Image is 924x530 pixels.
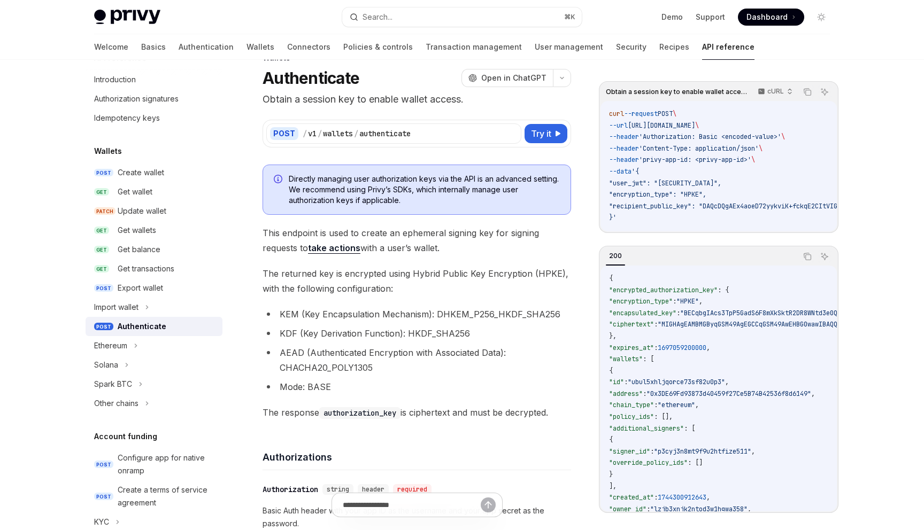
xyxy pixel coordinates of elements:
a: Basics [141,34,166,60]
span: 'Authorization: Basic <encoded-value>' [639,132,781,141]
div: Create a terms of service agreement [118,484,216,509]
span: }, [609,332,617,340]
div: wallets [323,128,353,139]
div: / [354,128,358,139]
span: ⌘ K [564,13,575,21]
a: Introduction [86,70,222,89]
span: : [624,378,628,386]
span: \ [751,155,755,164]
li: Mode: BASE [263,379,571,394]
span: : [ [643,355,654,363]
a: API reference [702,34,754,60]
div: Authenticate [118,320,166,333]
span: "encryption_type": "HPKE", [609,190,706,199]
button: Search...⌘K [342,7,582,27]
span: --header [609,132,639,141]
span: { [609,367,613,375]
span: "created_at" [609,493,654,502]
a: take actions [308,243,360,254]
div: Update wallet [118,205,166,217]
a: Security [616,34,646,60]
span: \ [781,132,785,141]
span: 'Content-Type: application/json' [639,144,759,153]
a: Transaction management [426,34,522,60]
a: POSTCreate wallet [86,163,222,182]
span: GET [94,188,109,196]
span: --url [609,121,628,130]
a: Recipes [659,34,689,60]
span: The response is ciphertext and must be decrypted. [263,405,571,420]
button: Copy the contents from the code block [800,250,814,263]
a: Dashboard [738,9,804,26]
span: { [609,274,613,283]
span: "user_jwt": "[SECURITY_DATA]", [609,179,721,188]
a: Authorization signatures [86,89,222,108]
div: Configure app for native onramp [118,451,216,477]
h1: Authenticate [263,68,359,88]
span: POST [94,169,113,177]
button: Ask AI [818,250,831,263]
div: / [303,128,307,139]
a: PATCHUpdate wallet [86,201,222,221]
div: authenticate [359,128,411,139]
button: Ask AI [818,85,831,99]
a: POSTConfigure app for native onramp [86,448,222,480]
span: "ciphertext" [609,320,654,329]
span: , [699,297,703,306]
span: '{ [632,167,639,176]
span: "ethereum" [658,401,695,409]
span: "signer_id" [609,447,650,456]
p: Obtain a session key to enable wallet access. [263,92,571,107]
div: Get balance [118,243,160,256]
span: [URL][DOMAIN_NAME] [628,121,695,130]
a: Policies & controls [343,34,413,60]
div: Get wallets [118,224,156,237]
span: "lzjb3xnjk2ntod3w1hgwa358" [650,505,748,513]
span: : [676,309,680,317]
span: --header [609,144,639,153]
h4: Authorizations [263,450,571,464]
span: , [725,378,729,386]
div: v1 [308,128,317,139]
li: KDF (Key Derivation Function): HKDF_SHA256 [263,326,571,341]
span: POST [94,461,113,469]
span: --data [609,167,632,176]
span: : [] [688,458,703,467]
span: ], [609,482,617,490]
div: Introduction [94,73,136,86]
span: POST [94,323,113,331]
a: GETGet wallet [86,182,222,201]
span: : { [718,286,729,294]
span: "HPKE" [676,297,699,306]
li: AEAD (Authenticated Encryption with Associated Data): CHACHA20_POLY1305 [263,345,571,375]
div: Solana [94,358,118,371]
span: PATCH [94,207,115,215]
div: / [318,128,322,139]
span: , [695,401,699,409]
span: Try it [531,127,551,140]
h5: Account funding [94,430,157,443]
a: Demo [661,12,683,22]
span: Open in ChatGPT [481,73,546,83]
button: Copy the contents from the code block [800,85,814,99]
span: "owner_id" [609,505,646,513]
span: } [609,470,613,479]
h5: Wallets [94,145,122,158]
span: "id" [609,378,624,386]
span: "policy_ids" [609,412,654,421]
a: User management [535,34,603,60]
span: "p3cyj3n8mt9f9u2htfize511" [654,447,751,456]
span: "encrypted_authorization_key" [609,286,718,294]
span: POST [658,110,673,118]
span: \ [673,110,676,118]
span: header [362,485,384,494]
span: : [643,389,646,398]
span: 1697059200000 [658,344,706,352]
span: "encapsulated_key" [609,309,676,317]
span: POST [94,284,113,292]
span: "override_policy_ids" [609,458,688,467]
span: "ubul5xhljqorce73sf82u0p3" [628,378,725,386]
span: : [673,297,676,306]
button: Try it [525,124,567,143]
a: Wallets [247,34,274,60]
